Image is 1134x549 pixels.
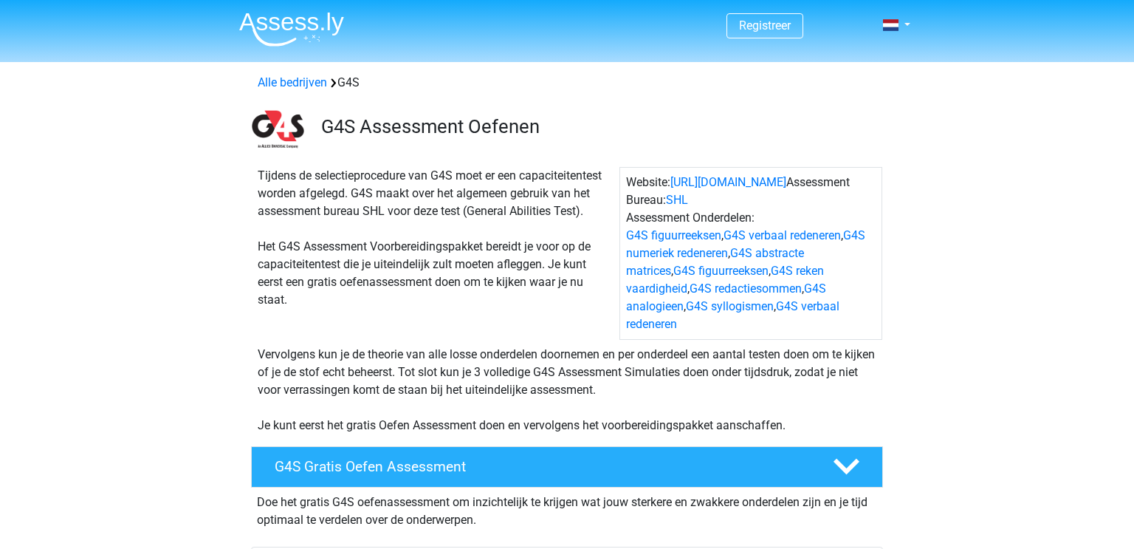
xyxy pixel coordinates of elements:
[252,167,619,340] div: Tijdens de selectieprocedure van G4S moet er een capaciteitentest worden afgelegd. G4S maakt over...
[239,12,344,47] img: Assessly
[275,458,809,475] h4: G4S Gratis Oefen Assessment
[252,74,882,92] div: G4S
[626,299,839,331] a: G4S verbaal redeneren
[690,282,802,296] a: G4S redactiesommen
[626,282,826,313] a: G4S analogieen
[739,18,791,33] a: Registreer
[626,228,865,260] a: G4S numeriek redeneren
[626,246,804,278] a: G4S abstracte matrices
[673,264,769,278] a: G4S figuurreeksen
[724,228,841,242] a: G4S verbaal redeneren
[670,175,786,189] a: [URL][DOMAIN_NAME]
[626,228,721,242] a: G4S figuurreeksen
[252,346,882,434] div: Vervolgens kun je de theorie van alle losse onderdelen doornemen en per onderdeel een aantal test...
[245,446,889,488] a: G4S Gratis Oefen Assessment
[258,75,327,89] a: Alle bedrijven
[251,488,883,529] div: Doe het gratis G4S oefenassessment om inzichtelijk te krijgen wat jouw sterkere en zwakkere onder...
[626,264,824,296] a: G4S reken vaardigheid
[686,299,774,313] a: G4S syllogismen
[666,193,688,207] a: SHL
[619,167,882,340] div: Website: Assessment Bureau: Assessment Onderdelen: , , , , , , , , ,
[321,115,871,138] h3: G4S Assessment Oefenen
